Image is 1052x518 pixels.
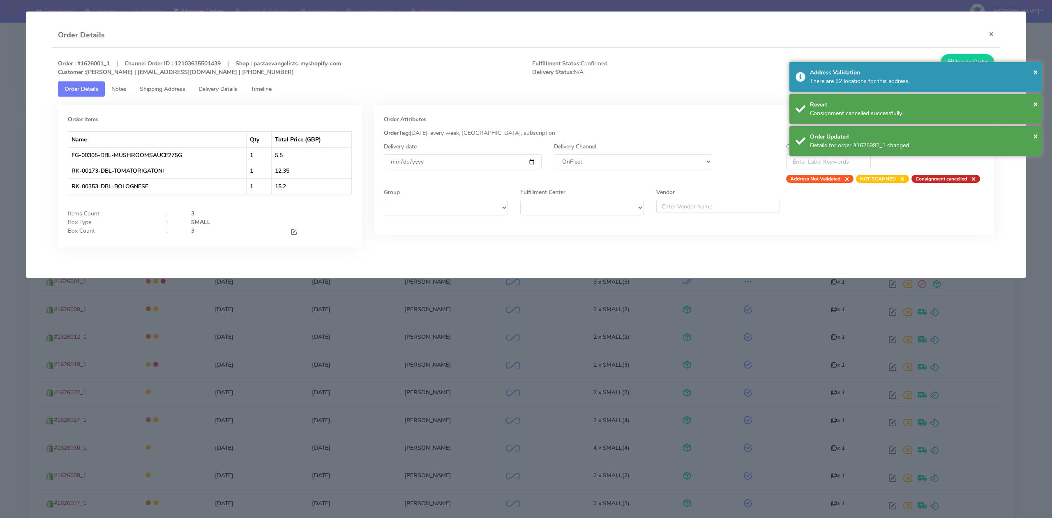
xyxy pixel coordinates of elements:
td: FG-00305-DBL-MUSHROOMSAUCE275G [68,147,247,163]
div: [DATE], every week, [GEOGRAPHIC_DATA], subscription [378,129,990,137]
strong: Consignment cancelled [916,176,967,182]
input: Enter Label Keywords [786,154,871,169]
strong: OrderTag: [384,129,410,137]
label: Vendor [656,188,675,197]
span: × [840,175,849,183]
button: Close [1033,130,1038,142]
th: Name [68,132,247,147]
td: 1 [247,147,272,163]
td: 1 [247,178,272,194]
span: × [1033,98,1038,109]
td: 1 [247,163,272,178]
label: Group [384,188,400,197]
h4: Order Details [58,30,105,41]
td: RK-00353-DBL-BOLOGNESE [68,178,247,194]
strong: Customer : [58,68,86,76]
button: Close [1033,98,1038,110]
label: Order Labels [786,142,819,151]
span: Order Details [65,85,98,93]
span: × [896,175,905,183]
span: Shipping Address [140,85,185,93]
strong: 3 [191,210,194,217]
strong: Address Not Validated [790,176,840,182]
span: Notes [111,85,127,93]
strong: NOT-SCANNED [860,176,896,182]
div: Revert [810,100,1036,109]
div: : [160,218,185,227]
strong: SMALL [191,218,210,226]
strong: 3 [191,227,194,235]
div: Address Validation [810,68,1036,77]
button: Close [1033,66,1038,78]
strong: Order Attributes [384,116,427,123]
td: 12.35 [272,163,351,178]
span: Timeline [251,85,272,93]
strong: Order Items [68,116,99,123]
span: Confirmed N/A [526,59,763,76]
div: Items Count [62,209,160,218]
button: Close [982,23,1001,45]
div: Consignment cancelled successfully. [810,109,1036,118]
th: Qty [247,132,272,147]
input: Enter Vendor Name [656,200,780,213]
div: Details for order #1625992_1 changed [810,141,1036,150]
div: There are 32 locations for this address. [810,77,1036,86]
div: : [160,227,185,238]
td: 15.2 [272,178,351,194]
span: Delivery Details [198,85,238,93]
strong: Fulfillment Status: [532,60,581,67]
div: Box Count [62,227,160,238]
strong: Order : #1626001_1 | Channel Order ID : 12103635501439 | Shop : pastaevangelists-myshopify-com [P... [58,60,341,76]
div: : [160,209,185,218]
span: × [1033,66,1038,77]
th: Total Price (GBP) [272,132,351,147]
label: Fulfillment Center [520,188,565,197]
td: 5.5 [272,147,351,163]
button: Update Order [941,54,994,69]
label: Delivery Channel [554,142,596,151]
strong: Delivery Status: [532,68,574,76]
div: Box Type [62,218,160,227]
span: × [967,175,976,183]
div: Order Updated [810,132,1036,141]
ul: Tabs [58,81,994,97]
span: × [1033,130,1038,141]
td: RK-00173-DBL-TOMATORIGATONI [68,163,247,178]
label: Delivery date [384,142,417,151]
